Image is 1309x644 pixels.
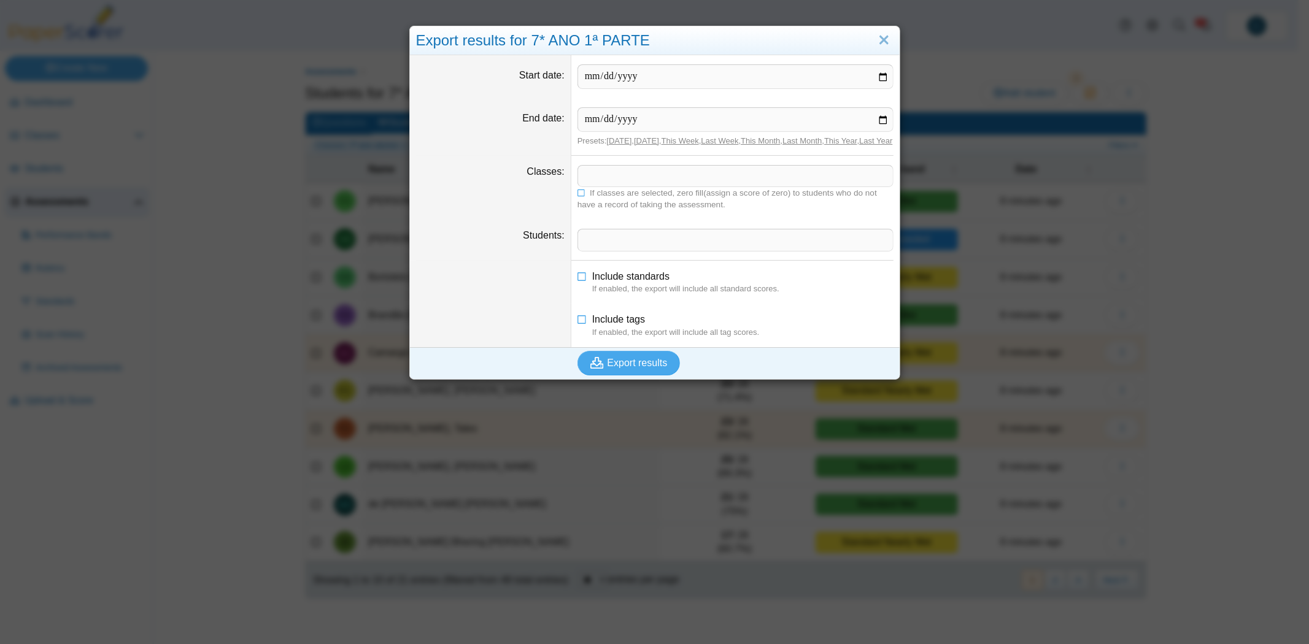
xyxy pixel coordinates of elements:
[592,314,645,324] span: Include tags
[577,351,681,375] button: Export results
[875,30,894,51] a: Close
[410,26,900,55] div: Export results for 7* ANO 1ª PARTE
[577,229,894,251] tags: ​
[527,166,564,177] label: Classes
[577,188,877,209] span: If classes are selected, zero fill(assign a score of zero) to students who do not have a record o...
[522,113,565,123] label: End date
[577,165,894,187] tags: ​
[741,136,780,145] a: This Month
[634,136,659,145] a: [DATE]
[592,327,894,338] dfn: If enabled, the export will include all tag scores.
[592,271,670,282] span: Include standards
[701,136,738,145] a: Last Week
[824,136,857,145] a: This Year
[519,70,565,80] label: Start date
[592,283,894,294] dfn: If enabled, the export will include all standard scores.
[523,230,565,240] label: Students
[859,136,892,145] a: Last Year
[608,358,668,368] span: Export results
[662,136,699,145] a: This Week
[607,136,632,145] a: [DATE]
[782,136,822,145] a: Last Month
[577,136,894,147] div: Presets: , , , , , , ,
